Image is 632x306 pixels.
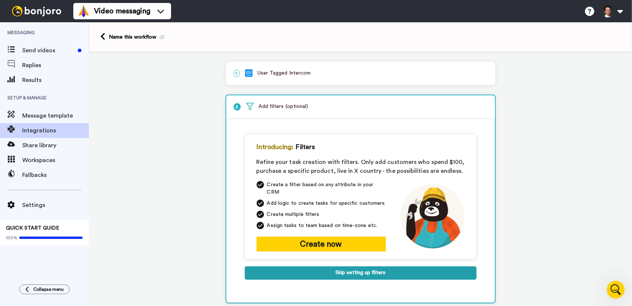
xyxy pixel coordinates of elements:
[225,61,496,85] div: 1User Tagged Intercom
[19,284,70,294] button: Collapse menu
[130,3,143,16] div: Close
[257,158,465,175] div: Refine your task creation with filters. Only add customers who spend $100, purchase a specific pr...
[6,119,142,171] div: Johann says…
[47,243,53,249] button: Start recording
[12,124,116,160] div: That is not possible, unfortunately. You can set up another Zapier to add engagement with the vid...
[6,119,121,165] div: That is not possible, unfortunately. You can set up another Zapier to add engagement with the vid...
[23,243,29,249] button: Gif picker
[257,142,294,152] span: Introducing:
[234,69,488,77] p: User Tagged Intercom
[267,200,385,207] span: Add logic to create tasks for specific customers
[22,111,89,120] span: Message template
[5,3,19,17] button: go back
[234,103,241,111] span: 2
[234,70,240,77] span: 1
[245,266,476,280] button: Skip setting up filters
[22,126,89,135] span: Integrations
[11,243,17,249] button: Emoji picker
[27,171,142,230] div: I have another zap indeed. That's why it would be handy to have a unique identifier. You can have...
[21,4,33,16] img: Profile image for Johann
[33,175,136,226] div: I have another zap indeed. That's why it would be handy to have a unique identifier. You can have...
[33,286,64,292] span: Collapse menu
[6,226,59,231] span: QUICK START GUIDE
[33,80,136,109] div: Yes, it would be nice if you also have access to them in Zapier when the Bonjoro is created, so y...
[20,45,103,59] span: Bring in custom Data fields with your contacts so you can…
[267,211,320,218] span: Create multiple filters
[36,4,84,9] h1: [PERSON_NAME]
[12,15,115,66] div: Personalise your video messages at scale with CRM data using custom variablesBring in custom Data...
[6,227,142,240] textarea: Message…
[607,281,625,299] iframe: Intercom live chat
[6,76,142,119] div: Jeroen says…
[22,171,89,180] span: Fallbacks
[245,69,253,77] img: logo_intercom.svg
[22,201,89,210] span: Settings
[27,76,142,113] div: Yes, it would be nice if you also have access to them in Zapier when the Bonjoro is created, so y...
[22,61,89,70] span: Replies
[35,243,41,249] button: Upload attachment
[126,240,139,252] button: Send a message…
[36,9,51,17] p: Active
[267,222,378,229] span: Assign tasks to team based on time-zone etc.
[6,235,17,241] span: 100%
[295,142,315,152] span: Filters
[234,103,488,111] p: Add filters (optional)
[22,46,75,55] span: Send videos
[109,33,164,41] div: Name this workflow
[20,21,108,44] div: Personalise your video messages at scale with CRM data using custom variables
[116,3,130,17] button: Home
[22,76,89,85] span: Results
[22,141,89,150] span: Share library
[257,237,386,251] button: Create now
[401,184,465,249] img: mechanic-joro.png
[246,103,254,110] img: filter.svg
[6,171,142,236] div: Jeroen says…
[9,6,64,16] img: bj-logo-header-white.svg
[78,5,90,17] img: vm-color.svg
[22,156,89,165] span: Workspaces
[267,181,386,196] span: Create a filter based on any attribute in your CRM
[94,6,150,16] span: Video messaging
